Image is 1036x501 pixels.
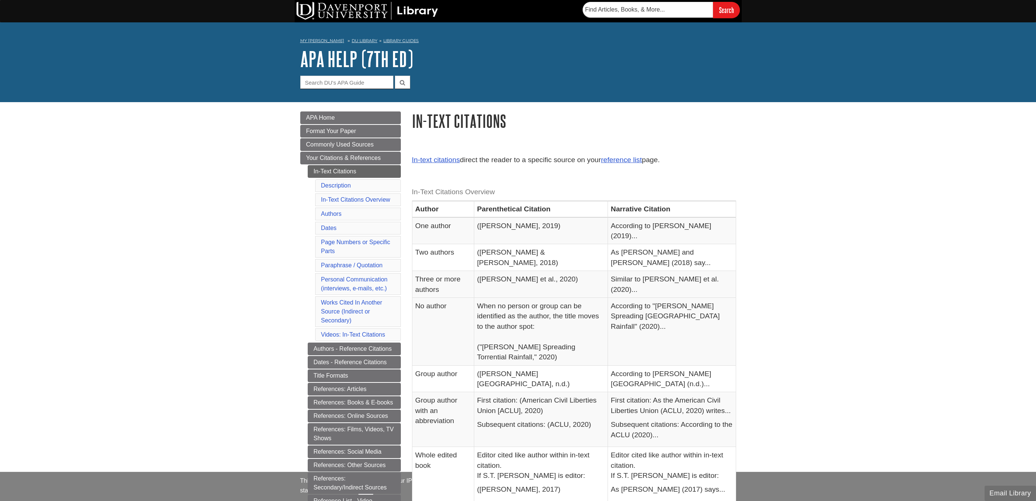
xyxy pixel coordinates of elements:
a: Description [321,182,351,189]
span: APA Home [306,114,335,121]
a: Paraphrase / Quotation [321,262,383,268]
td: According to [PERSON_NAME] (2019)... [608,217,736,244]
td: When no person or group can be identified as the author, the title moves to the author spot: ("[P... [474,298,608,366]
button: Email Library [985,486,1036,501]
a: My [PERSON_NAME] [300,38,344,44]
th: Author [412,201,474,217]
td: According to [PERSON_NAME][GEOGRAPHIC_DATA] (n.d.)... [608,365,736,392]
p: Subsequent citations: According to the ACLU (2020)... [611,419,733,440]
td: Similar to [PERSON_NAME] et al. (2020)... [608,271,736,298]
p: First citation: As the American Civil Liberties Union (ACLU, 2020) writes... [611,395,733,416]
td: Group author [412,365,474,392]
a: References: Social Media [308,445,401,458]
a: In-Text Citations [308,165,401,178]
input: Search DU's APA Guide [300,76,393,89]
a: In-text citations [412,156,460,164]
td: One author [412,217,474,244]
a: In-Text Citations Overview [321,196,390,203]
td: As [PERSON_NAME] and [PERSON_NAME] (2018) say... [608,244,736,271]
a: Dates - Reference Citations [308,356,401,369]
a: References: Books & E-books [308,396,401,409]
a: APA Help (7th Ed) [300,47,413,70]
a: Authors - Reference Citations [308,343,401,355]
a: Library Guides [383,38,419,43]
a: Commonly Used Sources [300,138,401,151]
nav: breadcrumb [300,36,736,48]
p: Subsequent citations: (ACLU, 2020) [477,419,605,429]
a: Format Your Paper [300,125,401,138]
td: No author [412,298,474,366]
p: ([PERSON_NAME], 2017) [477,484,605,494]
a: References: Articles [308,383,401,396]
td: Two authors [412,244,474,271]
caption: In-Text Citations Overview [412,184,736,201]
input: Find Articles, Books, & More... [583,2,713,18]
td: Group author with an abbreviation [412,392,474,447]
th: Parenthetical Citation [474,201,608,217]
td: Three or more authors [412,271,474,298]
span: Commonly Used Sources [306,141,374,148]
a: Title Formats [308,369,401,382]
td: ([PERSON_NAME] & [PERSON_NAME], 2018) [474,244,608,271]
td: According to "[PERSON_NAME] Spreading [GEOGRAPHIC_DATA] Rainfall" (2020)... [608,298,736,366]
th: Narrative Citation [608,201,736,217]
a: References: Films, Videos, TV Shows [308,423,401,445]
p: direct the reader to a specific source on your page. [412,155,736,166]
a: References: Online Sources [308,410,401,422]
input: Search [713,2,740,18]
span: Your Citations & References [306,155,381,161]
a: Works Cited In Another Source (Indirect or Secondary) [321,299,382,324]
a: reference list [601,156,642,164]
h1: In-Text Citations [412,111,736,130]
p: Editor cited like author within in-text citation. If S.T. [PERSON_NAME] is editor: [477,450,605,480]
a: Page Numbers or Specific Parts [321,239,390,254]
a: Dates [321,225,337,231]
form: Searches DU Library's articles, books, and more [583,2,740,18]
p: First citation: (American Civil Liberties Union [ACLU], 2020) [477,395,605,416]
td: ([PERSON_NAME][GEOGRAPHIC_DATA], n.d.) [474,365,608,392]
a: Authors [321,211,342,217]
a: Personal Communication(interviews, e-mails, etc.) [321,276,388,292]
td: ([PERSON_NAME], 2019) [474,217,608,244]
a: References: Secondary/Indirect Sources [308,472,401,494]
td: ([PERSON_NAME] et al., 2020) [474,271,608,298]
a: DU Library [352,38,377,43]
a: APA Home [300,111,401,124]
span: Format Your Paper [306,128,356,134]
a: Your Citations & References [300,152,401,164]
img: DU Library [297,2,438,20]
p: As [PERSON_NAME] (2017) says... [611,484,733,494]
p: Editor cited like author within in-text citation. If S.T. [PERSON_NAME] is editor: [611,450,733,480]
a: References: Other Sources [308,459,401,472]
a: Videos: In-Text Citations [321,331,385,338]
